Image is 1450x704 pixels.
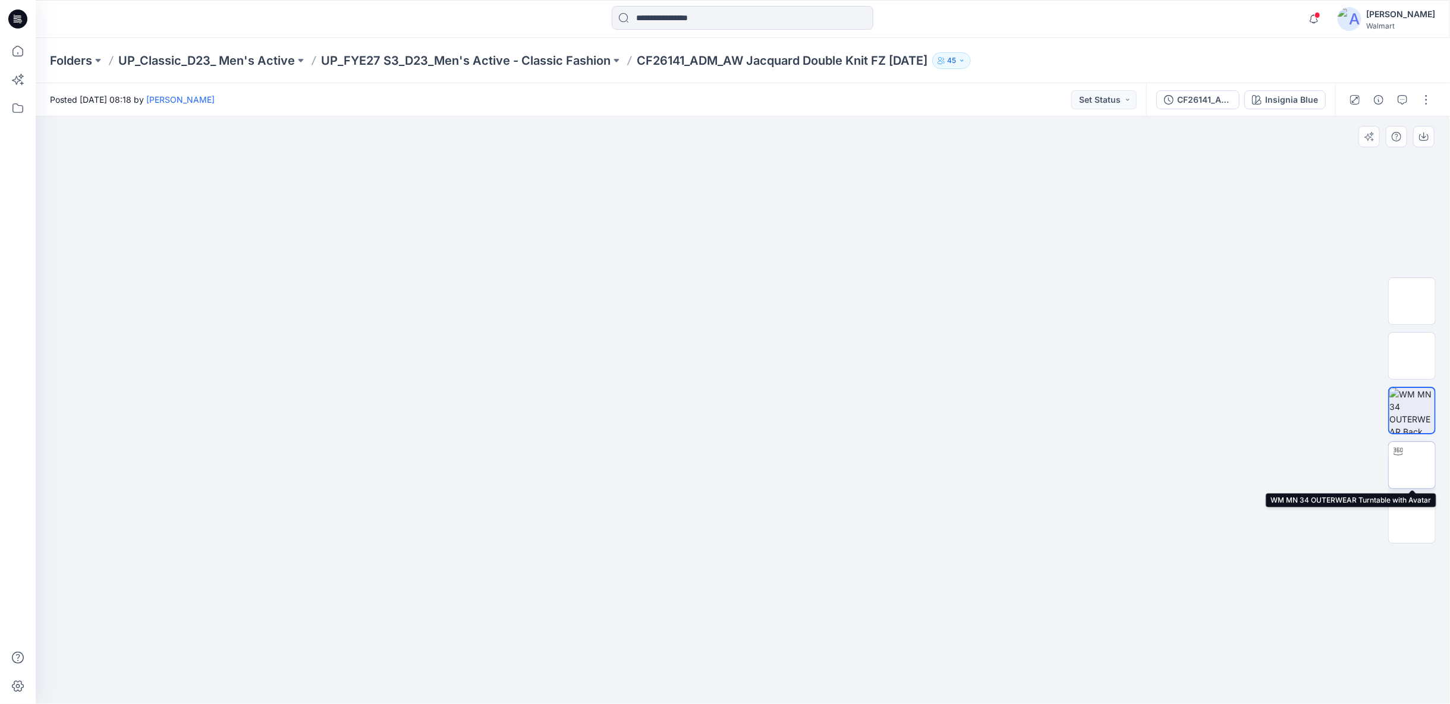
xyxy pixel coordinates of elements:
[50,52,92,69] a: Folders
[932,52,971,69] button: 45
[1177,93,1232,106] div: CF26141_ADM_AW Jacquard Double Knit FZ [DATE]
[1156,90,1240,109] button: CF26141_ADM_AW Jacquard Double Knit FZ [DATE]
[50,93,215,106] span: Posted [DATE] 08:18 by
[1366,7,1435,21] div: [PERSON_NAME]
[1369,90,1388,109] button: Details
[1244,90,1326,109] button: Insignia Blue
[321,52,611,69] a: UP_FYE27 S3_D23_Men's Active - Classic Fashion
[146,94,215,105] a: [PERSON_NAME]
[947,54,956,67] p: 45
[118,52,295,69] a: UP_Classic_D23_ Men's Active
[1366,21,1435,30] div: Walmart
[1389,388,1435,433] img: WM MN 34 OUTERWEAR Back wo Avatar
[1265,93,1318,106] div: Insignia Blue
[637,52,927,69] p: CF26141_ADM_AW Jacquard Double Knit FZ [DATE]
[1338,7,1361,31] img: avatar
